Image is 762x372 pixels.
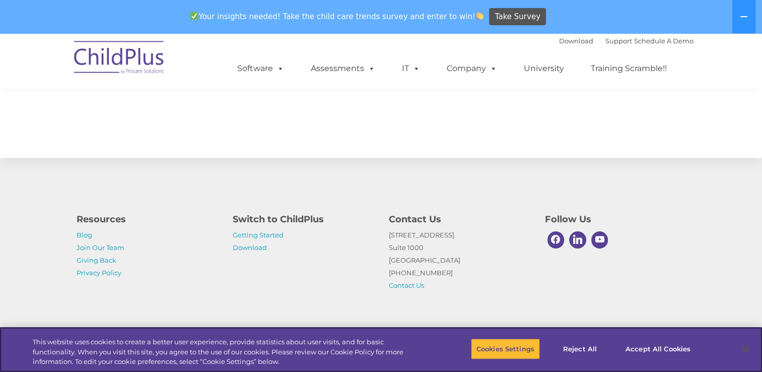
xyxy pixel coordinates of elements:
[567,229,589,251] a: Linkedin
[437,58,507,79] a: Company
[559,37,593,45] a: Download
[545,229,567,251] a: Facebook
[77,231,92,239] a: Blog
[233,243,267,252] a: Download
[227,58,294,79] a: Software
[77,269,121,277] a: Privacy Policy
[389,212,530,226] h4: Contact Us
[233,212,374,226] h4: Switch to ChildPlus
[514,58,574,79] a: University
[559,37,694,45] font: |
[605,37,632,45] a: Support
[634,37,694,45] a: Schedule A Demo
[620,338,696,359] button: Accept All Cookies
[140,67,171,74] span: Last name
[548,338,611,359] button: Reject All
[389,229,530,292] p: [STREET_ADDRESS] Suite 1000 [GEOGRAPHIC_DATA] [PHONE_NUMBER]
[140,108,183,115] span: Phone number
[476,12,483,20] img: 👏
[77,243,124,252] a: Join Our Team
[545,212,686,226] h4: Follow Us
[735,338,757,360] button: Close
[233,231,284,239] a: Getting Started
[186,7,488,26] span: Your insights needed! Take the child care trends survey and enter to win!
[392,58,430,79] a: IT
[471,338,540,359] button: Cookies Settings
[190,12,198,20] img: ✅
[33,337,419,367] div: This website uses cookies to create a better user experience, provide statistics about user visit...
[589,229,611,251] a: Youtube
[77,256,116,264] a: Giving Back
[489,8,546,26] a: Take Survey
[301,58,385,79] a: Assessments
[389,281,424,289] a: Contact Us
[495,8,540,26] span: Take Survey
[581,58,677,79] a: Training Scramble!!
[77,212,218,226] h4: Resources
[69,34,170,84] img: ChildPlus by Procare Solutions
